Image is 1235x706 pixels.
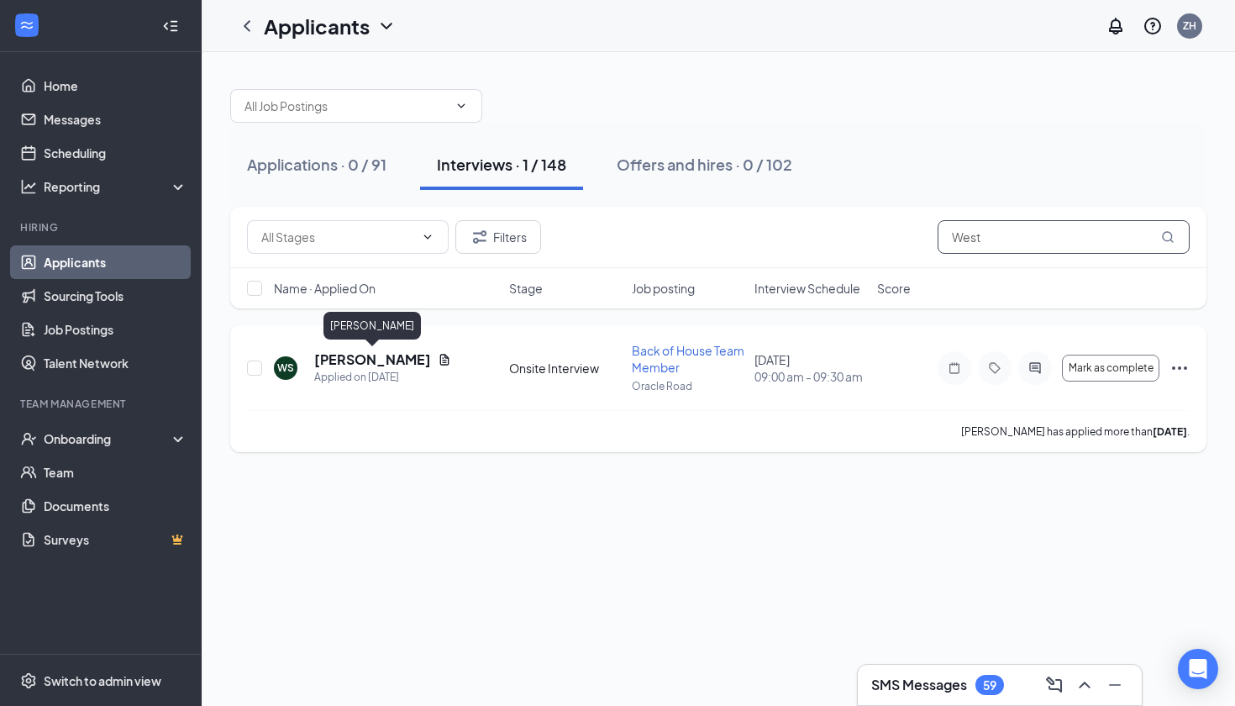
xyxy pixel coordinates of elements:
svg: QuestionInfo [1143,16,1163,36]
div: ZH [1183,18,1196,33]
span: 09:00 am - 09:30 am [754,368,867,385]
button: Filter Filters [455,220,541,254]
svg: Settings [20,672,37,689]
span: Mark as complete [1069,362,1154,374]
a: Talent Network [44,346,187,380]
b: [DATE] [1153,425,1187,438]
div: Onboarding [44,430,173,447]
div: Open Intercom Messenger [1178,649,1218,689]
div: [PERSON_NAME] [323,312,421,340]
a: Scheduling [44,136,187,170]
input: Search in interviews [938,220,1190,254]
svg: Collapse [162,18,179,34]
span: Back of House Team Member [632,343,744,375]
svg: ChevronDown [455,99,468,113]
span: Score [877,280,911,297]
svg: Notifications [1106,16,1126,36]
button: Minimize [1101,672,1128,698]
button: Mark as complete [1062,355,1159,382]
svg: ChevronDown [376,16,397,36]
h5: [PERSON_NAME] [314,350,431,369]
div: Reporting [44,178,188,195]
svg: ChevronUp [1075,675,1095,695]
svg: Analysis [20,178,37,195]
button: ChevronUp [1071,672,1098,698]
svg: UserCheck [20,430,37,447]
svg: Document [438,353,451,366]
div: Interviews · 1 / 148 [437,154,566,175]
a: Documents [44,489,187,523]
div: Applications · 0 / 91 [247,154,386,175]
svg: WorkstreamLogo [18,17,35,34]
div: Hiring [20,220,184,234]
svg: ChevronDown [421,230,434,244]
input: All Job Postings [244,97,448,115]
a: Team [44,456,187,489]
span: Stage [509,280,543,297]
p: Oracle Road [632,379,744,393]
div: [DATE] [754,351,867,385]
p: [PERSON_NAME] has applied more than . [961,424,1190,439]
svg: Tag [985,361,1005,375]
svg: Minimize [1105,675,1125,695]
svg: MagnifyingGlass [1161,230,1175,244]
input: All Stages [261,228,414,246]
span: Name · Applied On [274,280,376,297]
div: Switch to admin view [44,672,161,689]
h1: Applicants [264,12,370,40]
a: Applicants [44,245,187,279]
svg: Ellipses [1169,358,1190,378]
a: SurveysCrown [44,523,187,556]
svg: Filter [470,227,490,247]
div: Onsite Interview [509,360,622,377]
div: WS [277,361,294,375]
div: Offers and hires · 0 / 102 [617,154,792,175]
svg: ChevronLeft [237,16,257,36]
span: Job posting [632,280,695,297]
div: Team Management [20,397,184,411]
svg: Note [944,361,964,375]
svg: ComposeMessage [1044,675,1064,695]
span: Interview Schedule [754,280,860,297]
a: Sourcing Tools [44,279,187,313]
h3: SMS Messages [871,676,967,694]
svg: ActiveChat [1025,361,1045,375]
a: Home [44,69,187,103]
button: ComposeMessage [1041,672,1068,698]
div: 59 [983,678,996,693]
a: Messages [44,103,187,136]
div: Applied on [DATE] [314,369,451,386]
a: Job Postings [44,313,187,346]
